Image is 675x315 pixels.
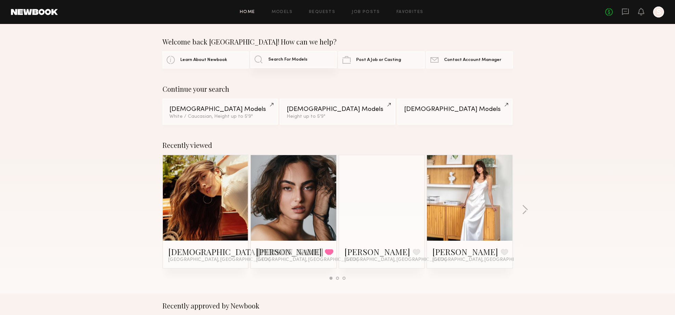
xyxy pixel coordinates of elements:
a: [PERSON_NAME] [256,246,322,257]
a: Contact Account Manager [426,51,512,68]
a: [DEMOGRAPHIC_DATA] ModelsHeight up to 5'9" [280,99,395,125]
span: [GEOGRAPHIC_DATA], [GEOGRAPHIC_DATA] [168,257,270,263]
span: [GEOGRAPHIC_DATA], [GEOGRAPHIC_DATA] [432,257,534,263]
a: [DEMOGRAPHIC_DATA] ModelsWhite / Caucasian, Height up to 5'9" [163,99,278,125]
span: Learn About Newbook [180,58,227,62]
a: Favorites [397,10,424,14]
div: Height up to 5'9" [287,114,388,119]
a: Learn About Newbook [163,51,249,68]
a: Post A Job or Casting [338,51,425,68]
div: [DEMOGRAPHIC_DATA] Models [287,106,388,113]
span: Post A Job or Casting [356,58,401,62]
a: Job Posts [352,10,380,14]
div: Continue your search [163,85,513,93]
div: Welcome back [GEOGRAPHIC_DATA]! How can we help? [163,38,513,46]
a: [DEMOGRAPHIC_DATA][PERSON_NAME] [168,246,324,257]
a: S [653,7,664,17]
a: Models [272,10,293,14]
div: Recently approved by Newbook [163,302,513,310]
span: [GEOGRAPHIC_DATA], [GEOGRAPHIC_DATA] [345,257,446,263]
a: [PERSON_NAME] [345,246,410,257]
div: [DEMOGRAPHIC_DATA] Models [169,106,271,113]
a: [DEMOGRAPHIC_DATA] Models [397,99,512,125]
span: [GEOGRAPHIC_DATA], [GEOGRAPHIC_DATA] [256,257,358,263]
div: [DEMOGRAPHIC_DATA] Models [404,106,506,113]
div: Recently viewed [163,141,513,149]
div: White / Caucasian, Height up to 5'9" [169,114,271,119]
a: Home [240,10,255,14]
a: Requests [309,10,335,14]
a: [PERSON_NAME] [432,246,498,257]
span: Search For Models [268,58,308,62]
a: Search For Models [250,51,337,68]
span: Contact Account Manager [444,58,501,62]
